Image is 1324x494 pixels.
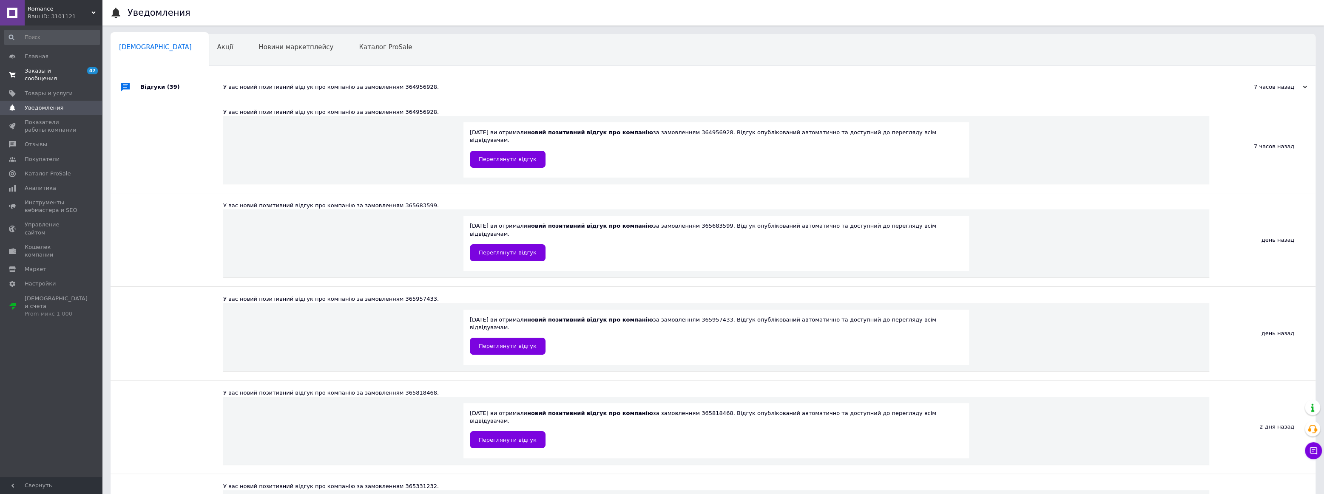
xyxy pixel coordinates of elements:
div: [DATE] ви отримали за замовленням 364956928. Відгук опублікований автоматично та доступний до пер... [470,129,963,167]
span: Товары и услуги [25,90,73,97]
div: У вас новий позитивний відгук про компанію за замовленням 365331232. [223,483,1209,490]
div: Відгуки [140,74,223,100]
b: новий позитивний відгук про компанію [527,410,653,416]
div: У вас новий позитивний відгук про компанію за замовленням 365683599. [223,202,1209,209]
span: Покупатели [25,155,60,163]
button: Чат с покупателем [1305,442,1322,459]
span: Заказы и сообщения [25,67,79,82]
b: новий позитивний відгук про компанію [527,129,653,135]
div: У вас новий позитивний відгук про компанію за замовленням 364956928. [223,108,1209,116]
div: У вас новий позитивний відгук про компанію за замовленням 365957433. [223,295,1209,303]
span: [DEMOGRAPHIC_DATA] [119,43,192,51]
span: Отзывы [25,141,47,148]
div: [DATE] ви отримали за замовленням 365683599. Відгук опублікований автоматично та доступний до пер... [470,222,963,261]
div: день назад [1209,287,1315,380]
span: Инструменты вебмастера и SEO [25,199,79,214]
span: Показатели работы компании [25,119,79,134]
span: Настройки [25,280,56,288]
div: [DATE] ви отримали за замовленням 365818468. Відгук опублікований автоматично та доступний до пер... [470,409,963,448]
b: новий позитивний відгук про компанію [527,316,653,323]
span: Маркет [25,265,46,273]
span: Уведомления [25,104,63,112]
span: 47 [87,67,98,74]
div: [DATE] ви отримали за замовленням 365957433. Відгук опублікований автоматично та доступний до пер... [470,316,963,355]
div: У вас новий позитивний відгук про компанію за замовленням 365818468. [223,389,1209,397]
span: Переглянути відгук [479,437,537,443]
div: 2 дня назад [1209,381,1315,474]
span: Переглянути відгук [479,343,537,349]
div: Prom микс 1 000 [25,310,88,318]
div: 7 часов назад [1209,100,1315,193]
span: Кошелек компании [25,243,79,259]
span: Каталог ProSale [359,43,412,51]
span: (39) [167,84,180,90]
span: [DEMOGRAPHIC_DATA] и счета [25,295,88,318]
span: Romance [28,5,91,13]
h1: Уведомления [128,8,190,18]
span: Новини маркетплейсу [259,43,333,51]
a: Переглянути відгук [470,431,546,448]
a: Переглянути відгук [470,151,546,168]
span: Переглянути відгук [479,156,537,162]
span: Аналитика [25,184,56,192]
div: У вас новий позитивний відгук про компанію за замовленням 364956928. [223,83,1222,91]
span: Каталог ProSale [25,170,71,178]
a: Переглянути відгук [470,244,546,261]
span: Акції [217,43,233,51]
input: Поиск [4,30,100,45]
div: день назад [1209,193,1315,286]
span: Переглянути відгук [479,249,537,256]
b: новий позитивний відгук про компанію [527,223,653,229]
div: Ваш ID: 3101121 [28,13,102,20]
span: Главная [25,53,48,60]
div: 7 часов назад [1222,83,1307,91]
span: Управление сайтом [25,221,79,236]
a: Переглянути відгук [470,338,546,355]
